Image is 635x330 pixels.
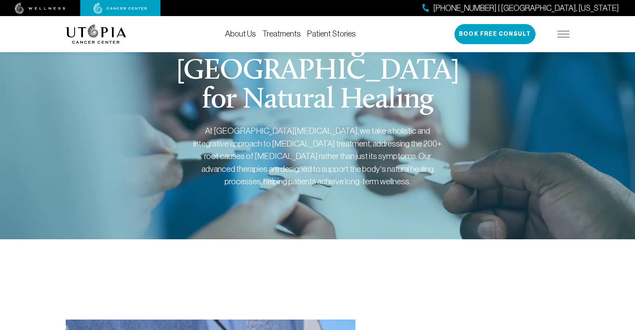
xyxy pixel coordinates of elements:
[262,29,301,38] a: Treatments
[66,24,126,44] img: logo
[193,124,442,188] div: At [GEOGRAPHIC_DATA][MEDICAL_DATA], we take a holistic and integrative approach to [MEDICAL_DATA]...
[93,3,147,14] img: cancer center
[422,2,619,14] a: [PHONE_NUMBER] | [GEOGRAPHIC_DATA], [US_STATE]
[558,31,570,37] img: icon-hamburger
[454,24,536,44] button: Book Free Consult
[15,3,65,14] img: wellness
[225,29,256,38] a: About Us
[307,29,356,38] a: Patient Stories
[433,2,619,14] span: [PHONE_NUMBER] | [GEOGRAPHIC_DATA], [US_STATE]
[164,28,471,115] h1: Leading [GEOGRAPHIC_DATA] for Natural Healing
